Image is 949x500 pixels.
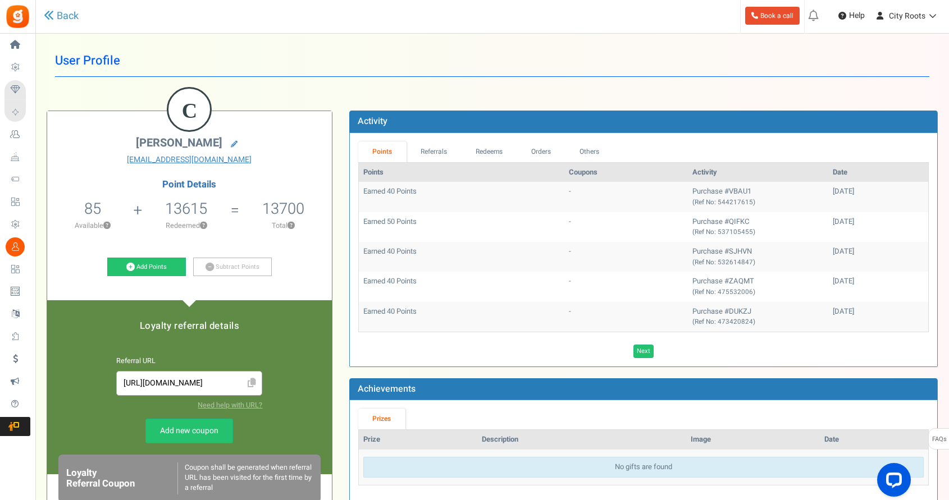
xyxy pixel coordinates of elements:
[262,200,304,217] h5: 13700
[846,10,865,21] span: Help
[692,287,755,297] small: (Ref No: 475532006)
[243,374,261,393] span: Click to Copy
[358,409,405,429] a: Prizes
[107,258,186,277] a: Add Points
[58,321,321,331] h5: Loyalty referral details
[193,258,272,277] a: Subtract Points
[889,10,925,22] span: City Roots
[116,357,262,365] h6: Referral URL
[359,212,564,242] td: Earned 50 Points
[833,246,924,257] div: [DATE]
[198,400,262,410] a: Need help with URL?
[359,242,564,272] td: Earned 40 Points
[55,45,929,77] h1: User Profile
[688,242,828,272] td: Purchase #SJHVN
[688,272,828,301] td: Purchase #ZAQMT
[144,221,230,231] p: Redeemed
[688,302,828,332] td: Purchase #DUKZJ
[745,7,800,25] a: Book a call
[834,7,869,25] a: Help
[688,212,828,242] td: Purchase #QIFKC
[103,222,111,230] button: ?
[5,4,30,29] img: Gratisfaction
[359,430,477,449] th: Prize
[145,419,233,443] a: Add new coupon
[136,135,222,151] span: [PERSON_NAME]
[165,200,207,217] h5: 13615
[359,163,564,182] th: Points
[932,429,947,450] span: FAQs
[517,141,565,162] a: Orders
[833,306,924,317] div: [DATE]
[47,180,332,190] h4: Point Details
[168,89,210,132] figcaption: C
[407,141,462,162] a: Referrals
[564,272,688,301] td: -
[833,276,924,287] div: [DATE]
[66,468,177,489] h6: Loyalty Referral Coupon
[833,186,924,197] div: [DATE]
[477,430,686,449] th: Description
[358,114,387,128] b: Activity
[686,430,820,449] th: Image
[828,163,928,182] th: Date
[692,317,755,327] small: (Ref No: 473420824)
[692,258,755,267] small: (Ref No: 532614847)
[84,198,101,220] span: 85
[53,221,133,231] p: Available
[564,182,688,212] td: -
[358,382,416,396] b: Achievements
[359,302,564,332] td: Earned 40 Points
[200,222,207,230] button: ?
[692,227,755,237] small: (Ref No: 537105455)
[565,141,614,162] a: Others
[56,154,323,166] a: [EMAIL_ADDRESS][DOMAIN_NAME]
[359,272,564,301] td: Earned 40 Points
[564,302,688,332] td: -
[564,242,688,272] td: -
[240,221,326,231] p: Total
[177,462,313,494] div: Coupon shall be generated when referral URL has been visited for the first time by a referral
[564,212,688,242] td: -
[692,198,755,207] small: (Ref No: 544217615)
[359,182,564,212] td: Earned 40 Points
[363,457,924,478] div: No gifts are found
[688,182,828,212] td: Purchase #VBAU1
[633,345,654,358] a: Next
[833,217,924,227] div: [DATE]
[564,163,688,182] th: Coupons
[820,430,928,449] th: Date
[288,222,295,230] button: ?
[461,141,517,162] a: Redeems
[688,163,828,182] th: Activity
[358,141,407,162] a: Points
